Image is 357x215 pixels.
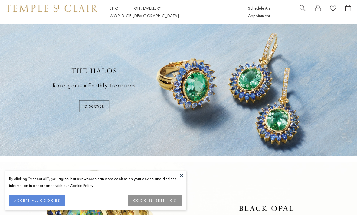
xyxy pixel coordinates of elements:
a: Search [300,5,306,20]
a: World of [DEMOGRAPHIC_DATA]World of [DEMOGRAPHIC_DATA] [110,13,179,18]
iframe: Gorgias live chat messenger [327,187,351,209]
img: Temple St. Clair [6,5,97,12]
div: By clicking “Accept all”, you agree that our website can store cookies on your device and disclos... [9,175,182,189]
button: COOKIES SETTINGS [128,195,182,206]
button: ACCEPT ALL COOKIES [9,195,65,206]
nav: Main navigation [110,5,234,20]
a: ShopShop [110,5,121,11]
a: View Wishlist [330,5,336,14]
a: Open Shopping Bag [345,5,351,20]
a: High JewelleryHigh Jewellery [130,5,162,11]
a: Schedule An Appointment [248,5,270,18]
